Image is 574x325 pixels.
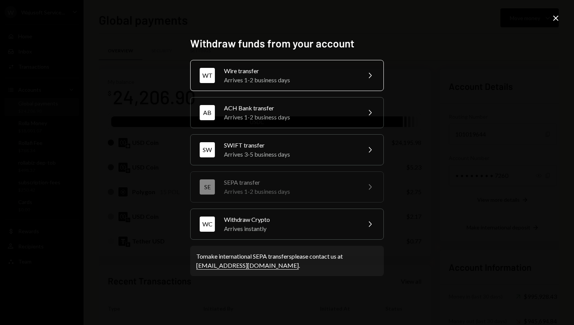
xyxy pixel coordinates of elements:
div: Arrives instantly [224,224,356,233]
button: WTWire transferArrives 1-2 business days [190,60,384,91]
div: SE [200,179,215,195]
div: WT [200,68,215,83]
div: SW [200,142,215,157]
div: SEPA transfer [224,178,356,187]
button: WCWithdraw CryptoArrives instantly [190,209,384,240]
div: WC [200,217,215,232]
div: AB [200,105,215,120]
a: [EMAIL_ADDRESS][DOMAIN_NAME] [196,262,299,270]
div: ACH Bank transfer [224,104,356,113]
div: Arrives 1-2 business days [224,113,356,122]
div: To make international SEPA transfers please contact us at . [196,252,378,270]
h2: Withdraw funds from your account [190,36,384,51]
div: Withdraw Crypto [224,215,356,224]
button: SESEPA transferArrives 1-2 business days [190,171,384,203]
div: Wire transfer [224,66,356,75]
div: Arrives 1-2 business days [224,187,356,196]
div: Arrives 1-2 business days [224,75,356,85]
button: ABACH Bank transferArrives 1-2 business days [190,97,384,128]
div: Arrives 3-5 business days [224,150,356,159]
button: SWSWIFT transferArrives 3-5 business days [190,134,384,165]
div: SWIFT transfer [224,141,356,150]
